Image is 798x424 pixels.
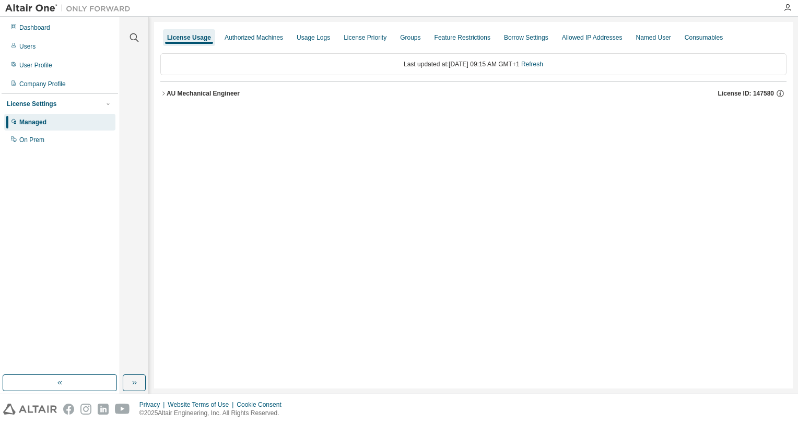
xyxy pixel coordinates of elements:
div: License Usage [167,33,211,42]
img: Altair One [5,3,136,14]
div: License Settings [7,100,56,108]
div: Named User [636,33,671,42]
div: Allowed IP Addresses [562,33,623,42]
div: Cookie Consent [237,401,287,409]
div: Usage Logs [297,33,330,42]
div: User Profile [19,61,52,69]
button: AU Mechanical EngineerLicense ID: 147580 [160,82,787,105]
div: Last updated at: [DATE] 09:15 AM GMT+1 [160,53,787,75]
a: Refresh [521,61,543,68]
div: License Priority [344,33,386,42]
div: Groups [400,33,420,42]
div: Company Profile [19,80,66,88]
div: Dashboard [19,23,50,32]
img: instagram.svg [80,404,91,415]
div: Managed [19,118,46,126]
span: License ID: 147580 [718,89,774,98]
img: altair_logo.svg [3,404,57,415]
img: youtube.svg [115,404,130,415]
div: Feature Restrictions [435,33,490,42]
div: Website Terms of Use [168,401,237,409]
div: Privacy [139,401,168,409]
div: Borrow Settings [504,33,548,42]
div: Authorized Machines [225,33,283,42]
div: Consumables [685,33,723,42]
img: linkedin.svg [98,404,109,415]
img: facebook.svg [63,404,74,415]
div: On Prem [19,136,44,144]
div: Users [19,42,36,51]
div: AU Mechanical Engineer [167,89,240,98]
p: © 2025 Altair Engineering, Inc. All Rights Reserved. [139,409,288,418]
